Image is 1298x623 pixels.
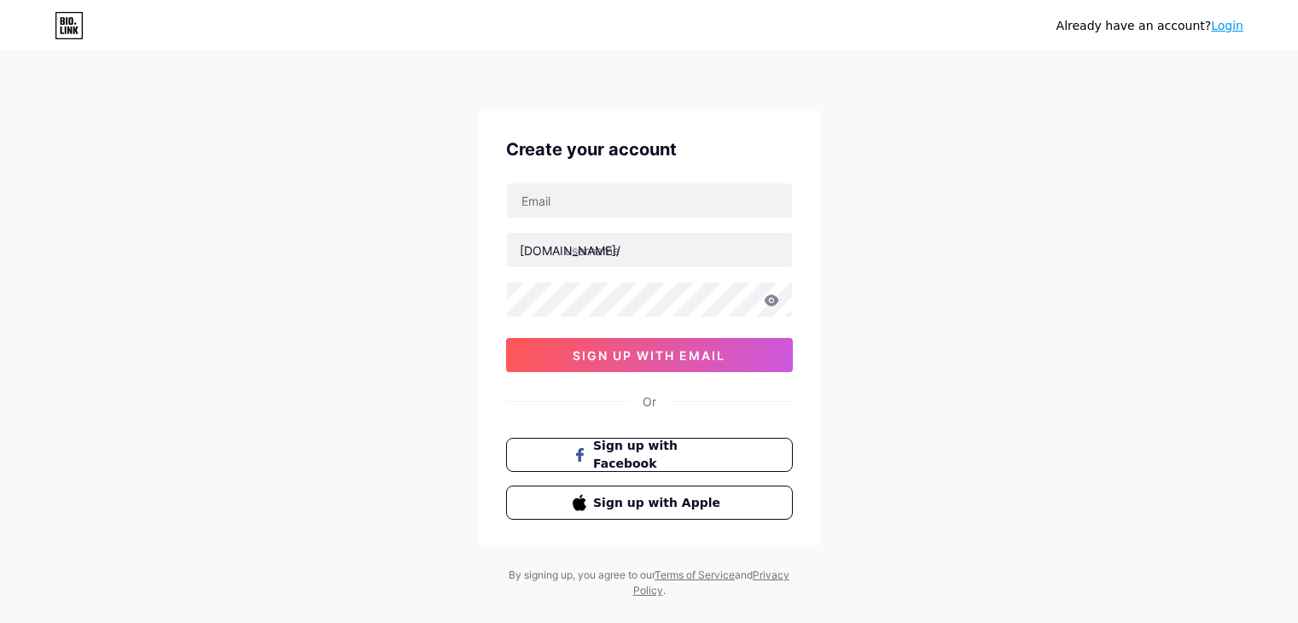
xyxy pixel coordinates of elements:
div: Or [643,393,656,410]
div: Create your account [506,137,793,162]
a: Login [1211,19,1243,32]
span: Sign up with Facebook [593,437,725,473]
button: sign up with email [506,338,793,372]
div: [DOMAIN_NAME]/ [520,242,620,259]
input: Email [507,183,792,218]
div: Already have an account? [1056,17,1243,35]
span: Sign up with Apple [593,494,725,512]
a: Terms of Service [655,568,735,581]
button: Sign up with Apple [506,486,793,520]
button: Sign up with Facebook [506,438,793,472]
div: By signing up, you agree to our and . [504,568,795,598]
input: username [507,233,792,267]
span: sign up with email [573,348,725,363]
